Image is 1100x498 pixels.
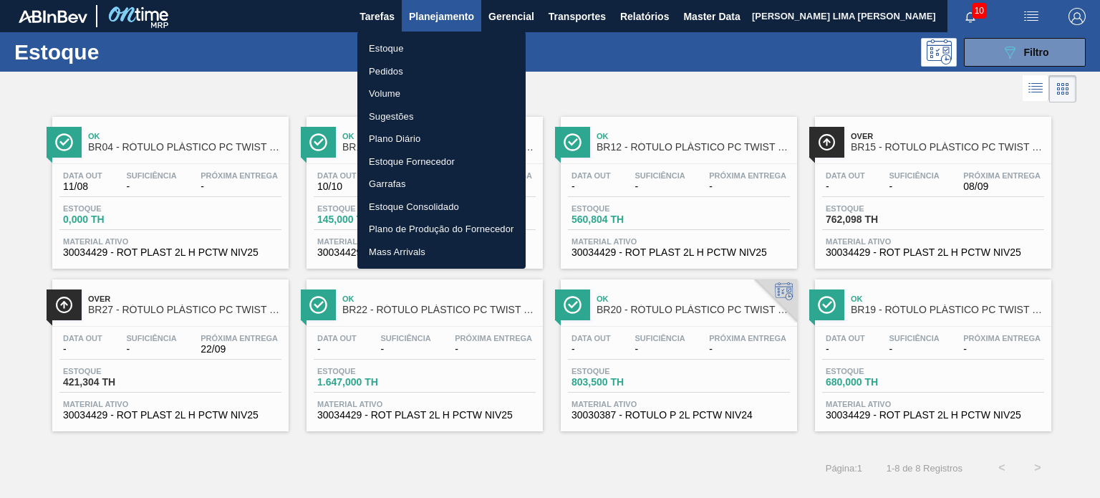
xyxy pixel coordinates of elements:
a: Mass Arrivals [357,241,526,264]
a: Garrafas [357,173,526,196]
a: Estoque Fornecedor [357,150,526,173]
a: Volume [357,82,526,105]
a: Pedidos [357,60,526,83]
a: Sugestões [357,105,526,128]
a: Estoque [357,37,526,60]
a: Plano Diário [357,128,526,150]
a: Plano de Produção do Fornecedor [357,218,526,241]
a: Estoque Consolidado [357,196,526,219]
